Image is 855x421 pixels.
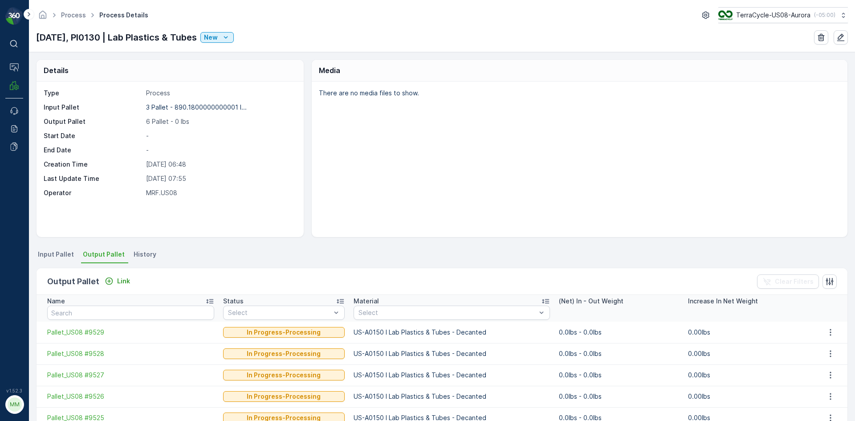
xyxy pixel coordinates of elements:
button: In Progress-Processing [223,327,345,338]
img: image_ci7OI47.png [718,10,733,20]
p: In Progress-Processing [247,328,321,337]
p: Material [354,297,379,306]
p: Output Pallet [44,117,142,126]
p: 0.00lbs [688,392,808,401]
span: Process Details [98,11,150,20]
p: Start Date [44,131,142,140]
button: New [200,32,234,43]
button: In Progress-Processing [223,370,345,380]
p: Output Pallet [47,275,99,288]
button: In Progress-Processing [223,348,345,359]
span: Output Pallet [83,250,125,259]
p: US-A0150 I Lab Plastics & Tubes - Decanted [354,392,550,401]
p: 6 Pallet - 0 lbs [146,117,294,126]
p: Process [146,89,294,98]
p: Operator [44,188,142,197]
p: MRF.US08 [146,188,294,197]
p: 0.00lbs [688,349,808,358]
button: Clear Filters [757,274,819,289]
p: Link [117,277,130,286]
p: US-A0150 I Lab Plastics & Tubes - Decanted [354,349,550,358]
p: In Progress-Processing [247,371,321,380]
button: In Progress-Processing [223,391,345,402]
span: History [134,250,156,259]
p: End Date [44,146,142,155]
p: Select [228,308,331,317]
a: Process [61,11,86,19]
p: - [146,146,294,155]
p: In Progress-Processing [247,392,321,401]
p: 0.0lbs - 0.0lbs [559,392,679,401]
p: There are no media files to show. [319,89,838,98]
input: Search [47,306,214,320]
a: Homepage [38,13,48,21]
p: 0.0lbs - 0.0lbs [559,371,679,380]
p: Input Pallet [44,103,142,112]
div: MM [8,397,22,412]
p: 0.0lbs - 0.0lbs [559,328,679,337]
p: 0.00lbs [688,328,808,337]
p: Name [47,297,65,306]
p: (Net) In - Out Weight [559,297,623,306]
p: US-A0150 I Lab Plastics & Tubes - Decanted [354,328,550,337]
p: - [146,131,294,140]
a: Pallet_US08 #9529 [47,328,214,337]
p: New [204,33,218,42]
p: 0.00lbs [688,371,808,380]
p: 3 Pallet - 890.1800000000001 l... [146,103,247,111]
span: v 1.52.3 [5,388,23,393]
p: [DATE] 07:55 [146,174,294,183]
p: In Progress-Processing [247,349,321,358]
p: 0.0lbs - 0.0lbs [559,349,679,358]
p: Status [223,297,244,306]
p: Creation Time [44,160,142,169]
p: [DATE] 06:48 [146,160,294,169]
p: Media [319,65,340,76]
img: logo [5,7,23,25]
p: Type [44,89,142,98]
p: ( -05:00 ) [814,12,835,19]
a: Pallet_US08 #9528 [47,349,214,358]
p: US-A0150 I Lab Plastics & Tubes - Decanted [354,371,550,380]
p: [DATE], PI0130 | Lab Plastics & Tubes [36,31,197,44]
button: Link [101,276,134,286]
p: Select [358,308,536,317]
p: Clear Filters [775,277,814,286]
button: MM [5,395,23,414]
button: TerraCycle-US08-Aurora(-05:00) [718,7,848,23]
p: Last Update Time [44,174,142,183]
span: Input Pallet [38,250,74,259]
a: Pallet_US08 #9527 [47,371,214,380]
p: Details [44,65,69,76]
p: Increase In Net Weight [688,297,758,306]
a: Pallet_US08 #9526 [47,392,214,401]
p: TerraCycle-US08-Aurora [736,11,810,20]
